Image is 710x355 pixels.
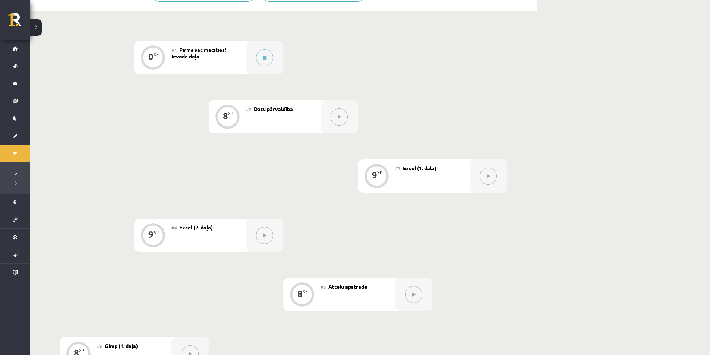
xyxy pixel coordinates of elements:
div: XP [303,289,308,293]
div: 9 [148,231,154,238]
span: #4 [171,225,177,231]
span: #3 [395,165,401,171]
span: Pirms sāc mācīties! Ievada daļa [171,46,226,60]
span: #1 [171,47,177,53]
span: Excel (1. daļa) [403,165,436,171]
div: 0 [148,53,154,60]
span: #5 [321,284,326,290]
div: XP [154,52,159,56]
span: #2 [246,106,252,112]
div: 9 [372,172,377,178]
div: XP [377,171,382,175]
span: #6 [97,343,102,349]
div: XP [154,230,159,234]
a: Rīgas 1. Tālmācības vidusskola [8,13,30,32]
div: XP [79,348,84,352]
span: Attēlu apstrāde [328,283,367,290]
div: 8 [223,112,228,119]
span: Gimp (1. daļa) [105,342,138,349]
div: 8 [297,290,303,297]
span: Excel (2. daļa) [179,224,213,231]
div: XP [228,111,233,115]
span: Datu pārvaldība [254,105,293,112]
